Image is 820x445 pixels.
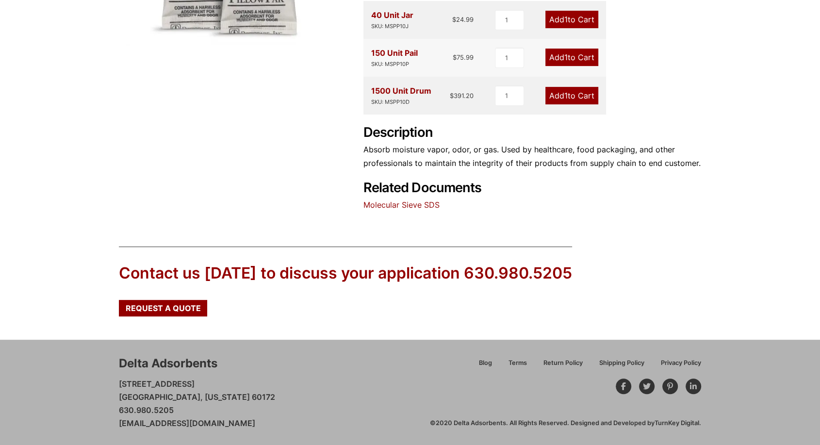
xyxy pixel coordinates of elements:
div: ©2020 Delta Adsorbents. All Rights Reserved. Designed and Developed by . [430,419,701,428]
div: 1500 Unit Drum [371,84,431,107]
a: Add1to Cart [545,87,598,104]
p: [STREET_ADDRESS] [GEOGRAPHIC_DATA], [US_STATE] 60172 630.980.5205 [119,378,275,430]
span: 1 [564,91,568,100]
span: Request a Quote [126,304,201,312]
a: Shipping Policy [591,358,653,375]
div: SKU: MSPP10D [371,98,431,107]
bdi: 391.20 [450,92,474,99]
bdi: 24.99 [452,16,474,23]
p: Absorb moisture vapor, odor, or gas. Used by healthcare, food packaging, and other professionals ... [363,143,701,169]
h2: Description [363,125,701,141]
a: Add1to Cart [545,11,598,28]
bdi: 75.99 [453,53,474,61]
span: 1 [564,15,568,24]
a: TurnKey Digital [655,419,699,427]
span: Privacy Policy [661,360,701,366]
div: Contact us [DATE] to discuss your application 630.980.5205 [119,263,572,284]
div: 40 Unit Jar [371,9,413,31]
a: Privacy Policy [653,358,701,375]
div: SKU: MSPP10P [371,60,418,69]
a: Add1to Cart [545,49,598,66]
a: Request a Quote [119,300,207,316]
a: Terms [500,358,535,375]
a: Blog [471,358,500,375]
a: Molecular Sieve SDS [363,200,440,210]
span: Return Policy [543,360,583,366]
div: 150 Unit Pail [371,47,418,69]
span: $ [450,92,454,99]
span: Terms [508,360,527,366]
a: Return Policy [535,358,591,375]
a: [EMAIL_ADDRESS][DOMAIN_NAME] [119,418,255,428]
span: Blog [479,360,492,366]
span: 1 [564,52,568,62]
span: Shipping Policy [599,360,644,366]
div: SKU: MSPP10J [371,22,413,31]
span: $ [452,16,456,23]
div: Delta Adsorbents [119,355,217,372]
span: $ [453,53,457,61]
